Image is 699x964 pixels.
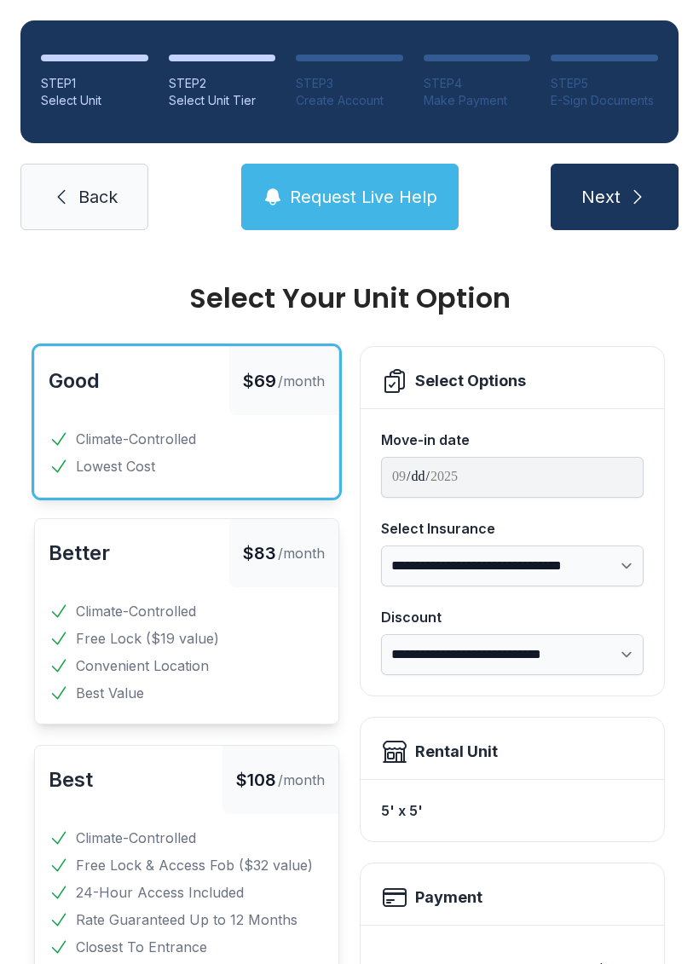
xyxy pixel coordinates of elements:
[76,855,313,875] span: Free Lock & Access Fob ($32 value)
[76,429,196,449] span: Climate-Controlled
[243,369,276,393] span: $69
[236,768,276,792] span: $108
[381,634,644,675] select: Discount
[49,367,100,395] button: Good
[76,628,219,649] span: Free Lock ($19 value)
[76,683,144,703] span: Best Value
[415,369,526,393] div: Select Options
[381,794,644,828] div: 5' x 5'
[169,75,276,92] div: STEP 2
[296,75,403,92] div: STEP 3
[296,92,403,109] div: Create Account
[76,828,196,848] span: Climate-Controlled
[381,545,644,586] select: Select Insurance
[76,655,209,676] span: Convenient Location
[34,285,665,312] div: Select Your Unit Option
[76,909,298,930] span: Rate Guaranteed Up to 12 Months
[49,766,93,794] button: Best
[76,882,244,903] span: 24-Hour Access Included
[381,518,644,539] div: Select Insurance
[49,540,110,567] button: Better
[581,185,621,209] span: Next
[41,92,148,109] div: Select Unit
[381,457,644,498] input: Move-in date
[278,371,325,391] span: /month
[381,430,644,450] div: Move-in date
[243,541,276,565] span: $83
[49,368,100,393] span: Good
[169,92,276,109] div: Select Unit Tier
[278,543,325,563] span: /month
[424,75,531,92] div: STEP 4
[424,92,531,109] div: Make Payment
[415,740,498,764] div: Rental Unit
[551,92,658,109] div: E-Sign Documents
[415,886,482,909] h2: Payment
[76,937,207,957] span: Closest To Entrance
[76,456,155,476] span: Lowest Cost
[49,767,93,792] span: Best
[381,607,644,627] div: Discount
[78,185,118,209] span: Back
[551,75,658,92] div: STEP 5
[290,185,437,209] span: Request Live Help
[76,601,196,621] span: Climate-Controlled
[41,75,148,92] div: STEP 1
[49,540,110,565] span: Better
[278,770,325,790] span: /month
